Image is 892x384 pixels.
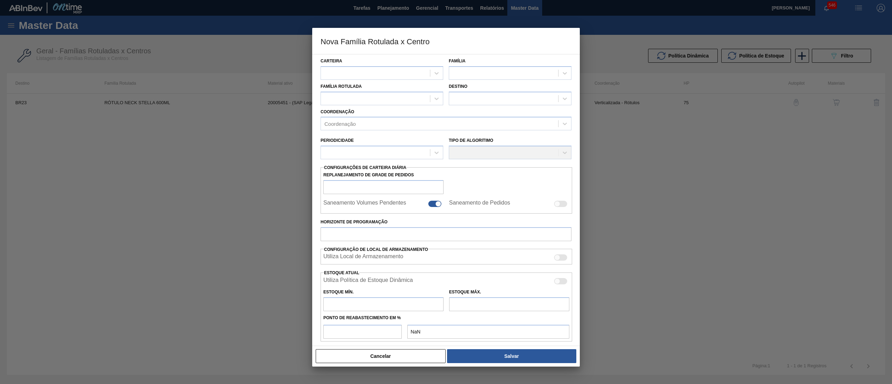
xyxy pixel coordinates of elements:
[323,253,403,262] label: Quando ativada, o sistema irá exibir os estoques de diferentes locais de armazenamento.
[323,170,444,180] label: Replanejamento de Grade de Pedidos
[323,290,354,294] label: Estoque Mín.
[312,28,580,54] h3: Nova Família Rotulada x Centro
[321,217,571,227] label: Horizonte de Programação
[324,247,428,252] span: Configuração de Local de Armazenamento
[449,200,510,208] label: Saneamento de Pedidos
[449,59,466,63] label: Família
[447,349,576,363] button: Salvar
[449,290,481,294] label: Estoque Máx.
[323,200,406,208] label: Saneamento Volumes Pendentes
[323,315,401,320] label: Ponto de Reabastecimento em %
[321,59,342,63] label: Carteira
[321,84,362,89] label: Família Rotulada
[449,84,467,89] label: Destino
[449,138,493,143] label: Tipo de Algoritimo
[321,138,354,143] label: Periodicidade
[324,121,356,127] div: Coordenação
[321,109,354,114] label: Coordenação
[316,349,446,363] button: Cancelar
[324,165,406,170] span: Configurações de Carteira Diária
[324,270,359,275] label: Estoque Atual
[323,277,413,285] label: Quando ativada, o sistema irá usar os estoques usando a Política de Estoque Dinâmica.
